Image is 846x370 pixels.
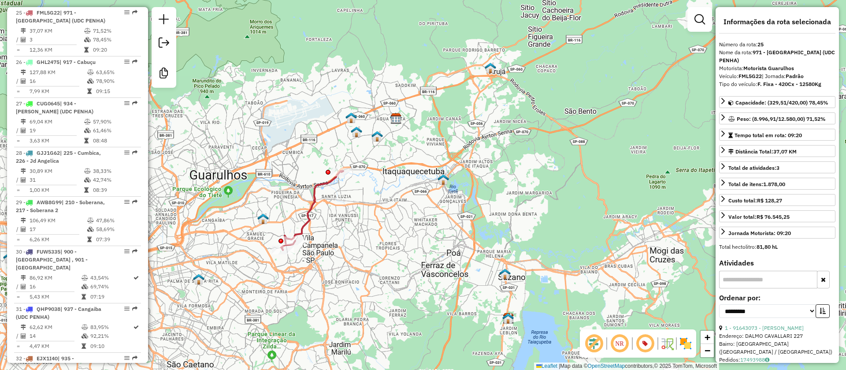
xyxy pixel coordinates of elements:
i: Tempo total em rota [87,237,92,242]
em: Opções [124,355,130,361]
a: 17493988 [740,356,769,363]
td: 19 [29,126,84,135]
td: 4,47 KM [29,342,81,351]
td: 07:39 [96,235,137,244]
a: Nova sessão e pesquisa [155,11,173,30]
td: = [16,235,20,244]
strong: Padrão [786,73,804,79]
i: Total de Atividades [21,333,26,339]
span: 26 - [16,59,96,65]
span: 28 - [16,149,101,164]
a: Leaflet [536,363,557,369]
i: Tempo total em rota [84,47,89,52]
span: | 937 - Cangaiba (UDC PENHA) [16,306,101,320]
strong: R$ 76.545,25 [757,213,790,220]
div: Número da rota: [719,41,835,49]
i: % de utilização do peso [84,119,91,124]
div: Custo total: [728,197,782,205]
em: Rota exportada [132,101,137,106]
i: % de utilização do peso [84,28,91,34]
i: Total de Atividades [21,128,26,133]
em: Rota exportada [132,306,137,311]
span: Exibir deslocamento [583,333,605,354]
td: 5,43 KM [29,292,81,301]
span: | 935 - [GEOGRAPHIC_DATA] (UDC PENHA) [16,355,105,370]
img: CDD Guarulhos [390,113,402,124]
span: FML5G22 [37,9,60,16]
a: Exibir filtros [691,11,709,28]
td: 78,90% [96,77,137,86]
td: 16 [29,77,87,86]
i: Distância Total [21,168,26,174]
span: | 210 - Soberana, 217 - Soberana 2 [16,199,105,213]
td: 42,74% [93,176,137,184]
div: Veículo: [719,72,835,80]
td: = [16,342,20,351]
td: = [16,45,20,54]
td: 09:10 [90,342,133,351]
td: 16 [29,282,81,291]
img: Itaquaquecetuba [438,174,449,185]
td: 31 [29,176,84,184]
td: 37,07 KM [29,26,84,35]
i: % de utilização da cubagem [87,227,94,232]
td: 47,86% [96,216,137,225]
i: Distância Total [21,275,26,280]
i: Total de Atividades [21,227,26,232]
span: EJX1I40 [37,355,58,362]
em: Opções [124,306,130,311]
span: Exibir número da rota [634,333,656,354]
a: Tempo total em rota: 09:20 [719,129,835,141]
i: Total de Atividades [21,284,26,289]
a: Zoom out [701,344,714,357]
h4: Informações da rota selecionada [719,18,835,26]
td: 106,49 KM [29,216,87,225]
img: CDD SUZANO [502,313,514,324]
img: Suzano [499,268,511,280]
td: / [16,35,20,44]
div: Motorista: [719,64,835,72]
div: Map data © contributors,© 2025 TomTom, Microsoft [534,363,719,370]
i: Distância Total [21,325,26,330]
em: Opções [124,101,130,106]
span: GHL2475 [37,59,59,65]
span: Peso: (8.996,91/12.580,00) 71,52% [737,116,826,122]
div: Nome da rota: [719,49,835,64]
i: Distância Total [21,218,26,223]
span: QHP9038 [37,306,60,312]
span: 27 - [16,100,93,115]
strong: Motorista Guarulhos [743,65,794,71]
a: OpenStreetMap [588,363,625,369]
td: 38,33% [93,167,137,176]
em: Rota exportada [132,355,137,361]
span: 37,07 KM [773,148,797,155]
td: 61,46% [93,126,137,135]
img: UDC Matilde [193,273,204,285]
td: 09:15 [96,87,137,96]
td: 6,26 KM [29,235,87,244]
td: 08:48 [93,136,137,145]
em: Opções [124,199,130,205]
i: % de utilização da cubagem [82,284,88,289]
img: FAD CDD Guarulhos [390,112,401,123]
i: Tempo total em rota [84,138,89,143]
i: % de utilização da cubagem [84,128,91,133]
i: Distância Total [21,70,26,75]
span: FUW5335 [37,248,60,255]
img: 629 UDC Light WCL Jurema II [345,112,357,123]
i: % de utilização do peso [82,275,88,280]
a: Custo total:R$ 128,27 [719,194,835,206]
a: Capacidade: (329,51/420,00) 78,45% [719,96,835,108]
span: | 900 - [GEOGRAPHIC_DATA] , 901 - [GEOGRAPHIC_DATA] [16,248,88,271]
i: Tempo total em rota [84,187,89,193]
td: 43,54% [90,273,133,282]
i: % de utilização do peso [87,218,94,223]
td: 57,90% [93,117,137,126]
td: = [16,186,20,194]
strong: F. Fixa - 420Cx - 12580Kg [757,81,821,87]
span: Tempo total em rota: 09:20 [735,132,802,138]
i: Total de Atividades [21,78,26,84]
span: + [705,332,710,343]
img: 624 UDC Light WCL Parque Jurema I [371,131,383,142]
i: Tempo total em rota [87,89,92,94]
